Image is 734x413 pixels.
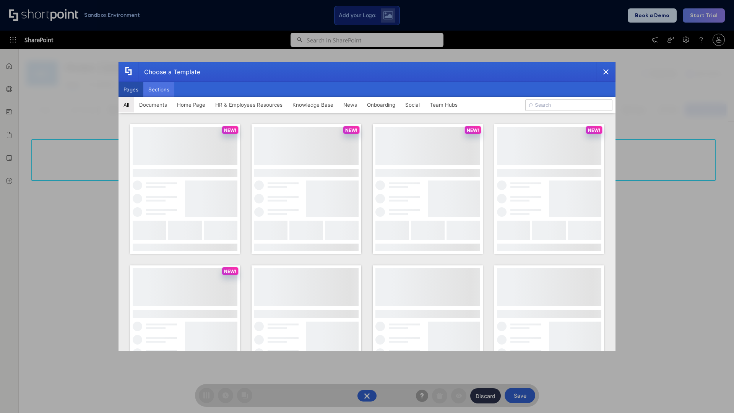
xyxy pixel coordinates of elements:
[345,127,357,133] p: NEW!
[338,97,362,112] button: News
[134,97,172,112] button: Documents
[143,82,174,97] button: Sections
[172,97,210,112] button: Home Page
[119,62,615,351] div: template selector
[425,97,463,112] button: Team Hubs
[224,127,236,133] p: NEW!
[588,127,600,133] p: NEW!
[525,99,612,111] input: Search
[362,97,400,112] button: Onboarding
[224,268,236,274] p: NEW!
[119,82,143,97] button: Pages
[400,97,425,112] button: Social
[696,376,734,413] iframe: Chat Widget
[287,97,338,112] button: Knowledge Base
[119,97,134,112] button: All
[467,127,479,133] p: NEW!
[210,97,287,112] button: HR & Employees Resources
[138,62,200,81] div: Choose a Template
